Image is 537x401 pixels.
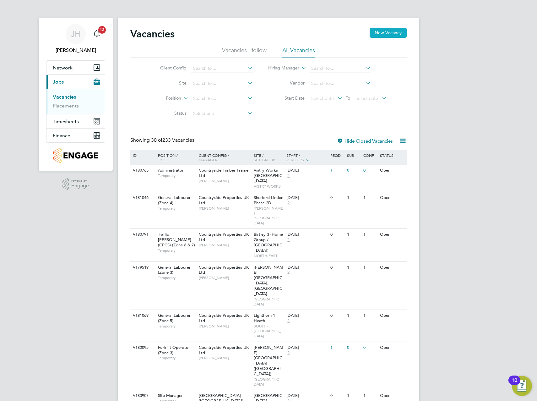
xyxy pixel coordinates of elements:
button: Open Resource Center, 10 new notifications [512,376,532,396]
span: Birtley 3 (Home Group / [GEOGRAPHIC_DATA]) [254,232,283,253]
div: Open [378,192,406,204]
div: V180095 [131,342,153,354]
span: Temporary [158,248,196,253]
div: V180791 [131,229,153,240]
div: 0 [329,310,345,321]
span: VISTRY WORKS [254,184,284,189]
span: Countryside Properties UK Ltd [199,265,249,275]
span: Temporary [158,206,196,211]
span: SOUTH-[GEOGRAPHIC_DATA] [254,324,284,338]
span: 2 [286,270,290,275]
div: Site / [252,150,285,165]
div: 1 [362,229,378,240]
span: JH [71,30,80,38]
span: [PERSON_NAME][GEOGRAPHIC_DATA], [GEOGRAPHIC_DATA] [254,265,283,296]
div: [DATE] [286,168,327,173]
input: Search for... [191,94,253,103]
label: Vendor [268,80,305,86]
div: Open [378,310,406,321]
div: Start / [285,150,329,166]
span: [GEOGRAPHIC_DATA] [254,297,284,306]
div: 1 [362,310,378,321]
span: [PERSON_NAME][GEOGRAPHIC_DATA] ([GEOGRAPHIC_DATA]) [254,345,283,376]
button: Timesheets [46,114,105,128]
span: Vendors [286,157,304,162]
span: Jobs [53,79,64,85]
div: 1 [345,262,362,273]
div: 0 [329,229,345,240]
div: 0 [362,165,378,176]
a: JH[PERSON_NAME] [46,24,105,54]
span: Traffic [PERSON_NAME] (CPCS) (Zone 6 & 7) [158,232,195,248]
a: Go to home page [46,148,105,163]
span: Temporary [158,355,196,360]
span: [PERSON_NAME] [199,206,251,211]
div: 0 [329,192,345,204]
span: Countryside Properties UK Ltd [199,232,249,242]
div: 0 [345,165,362,176]
span: General Labourer (Zone 5) [158,313,191,323]
span: Select date [311,96,334,101]
div: Showing [130,137,196,144]
div: Status [378,150,406,161]
div: [DATE] [286,345,327,350]
span: Countryside Timber Frame Ltd [199,168,248,178]
input: Search for... [191,64,253,73]
div: 1 [329,165,345,176]
div: 1 [345,310,362,321]
div: [DATE] [286,265,327,270]
label: Status [150,110,187,116]
div: 1 [362,262,378,273]
div: Jobs [46,89,105,114]
span: Countryside Properties UK Ltd [199,345,249,355]
label: Hiring Manager [263,65,299,71]
div: Reqd [329,150,345,161]
div: 1 [345,192,362,204]
label: Start Date [268,95,305,101]
span: 233 Vacancies [151,137,194,143]
span: Temporary [158,275,196,280]
span: Vistry Works [GEOGRAPHIC_DATA] [254,168,282,184]
div: [DATE] [286,313,327,318]
span: Select date [355,96,378,101]
label: Client Config [150,65,187,71]
label: Hide Closed Vacancies [337,138,393,144]
label: Site [150,80,187,86]
span: Joel Hollinshead [46,47,105,54]
span: 2 [286,237,290,243]
span: Countryside Properties UK Ltd [199,313,249,323]
nav: Main navigation [39,18,113,171]
span: Sherford Linden Phase 2D [254,195,283,206]
li: Vacancies I follow [222,47,267,58]
span: Timesheets [53,118,79,124]
div: Sub [345,150,362,161]
span: [PERSON_NAME] [199,355,251,360]
img: countryside-properties-logo-retina.png [53,148,98,163]
span: Administrator [158,168,184,173]
span: Lighthorn 1 Heath [254,313,275,323]
div: V180765 [131,165,153,176]
span: 2 [286,318,290,324]
button: Jobs [46,75,105,89]
span: Forklift Operator (Zone 3) [158,345,190,355]
a: Powered byEngage [62,178,89,190]
h2: Vacancies [130,28,175,40]
div: ID [131,150,153,161]
button: New Vacancy [370,28,407,38]
input: Search for... [191,79,253,88]
span: Powered by [71,178,89,184]
div: 1 [345,229,362,240]
span: 2 [286,350,290,356]
li: All Vacancies [282,47,315,58]
div: [DATE] [286,393,327,398]
span: Type [158,157,167,162]
div: 1 [362,192,378,204]
button: Network [46,61,105,74]
div: [DATE] [286,195,327,200]
span: Site Group [254,157,275,162]
div: V181046 [131,192,153,204]
span: 2 [286,200,290,206]
div: 10 [512,380,517,388]
span: General Labourer (Zone 3) [158,265,191,275]
span: Site Manager [158,393,183,398]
